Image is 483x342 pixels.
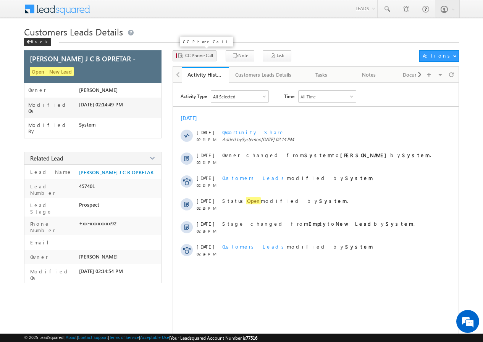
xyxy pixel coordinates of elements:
[402,152,430,158] strong: System
[79,183,95,189] span: 457401
[181,90,207,102] span: Activity Type
[226,50,254,61] button: Note
[197,229,220,233] span: 02:14 PM
[197,206,220,210] span: 02:14 PM
[222,152,431,158] span: Owner changed from to by .
[197,137,220,142] span: 02:14 PM
[79,220,116,226] span: +xx-xxxxxxxx92
[24,38,51,46] div: Back
[423,52,453,59] div: Actions
[300,94,316,99] div: All Time
[336,220,374,227] strong: New Lead
[242,136,256,142] span: System
[263,50,291,61] button: Task
[28,268,76,281] label: Modified On
[79,202,99,208] span: Prospect
[28,202,76,215] label: Lead Stage
[346,67,393,83] a: Notes
[197,152,214,158] span: [DATE]
[28,102,79,114] label: Modified On
[79,87,118,93] span: [PERSON_NAME]
[211,91,268,102] div: All Selected
[30,54,136,63] span: [PERSON_NAME] J C B OPRETAR -
[170,335,257,341] span: Your Leadsquared Account Number is
[419,50,459,62] button: Actions
[28,220,76,233] label: Phone Number
[66,335,77,340] a: About
[229,67,298,83] a: Customers Leads Details
[222,136,444,142] span: Added by on
[197,183,220,188] span: 02:14 PM
[197,175,214,181] span: [DATE]
[28,239,55,246] label: Email
[197,197,214,204] span: [DATE]
[30,154,63,162] span: Related Lead
[79,254,118,260] span: [PERSON_NAME]
[185,52,213,59] span: CC Phone Call
[28,87,46,93] label: Owner
[28,183,76,196] label: Lead Number
[182,67,229,82] li: Activity History
[345,175,373,181] strong: System
[222,129,284,135] span: Opportunity Share
[222,243,373,250] span: modified by
[109,335,139,340] a: Terms of Service
[222,243,287,250] span: Customers Leads
[24,26,123,38] span: Customers Leads Details
[28,254,48,260] label: Owner
[213,94,235,99] div: All Selected
[246,197,261,204] span: Open
[197,160,220,165] span: 02:14 PM
[340,152,390,158] strong: [PERSON_NAME]
[222,220,415,227] span: Stage changed from to by .
[197,252,220,256] span: 02:14 PM
[309,220,328,227] strong: Empty
[298,67,346,83] a: Tasks
[222,175,373,181] span: modified by
[28,122,79,134] label: Modified By
[304,152,332,158] strong: System
[319,197,347,204] strong: System
[79,169,153,175] a: [PERSON_NAME] J C B OPRETAR
[304,70,339,79] div: Tasks
[181,114,205,122] div: [DATE]
[235,70,291,79] div: Customers Leads Details
[187,71,223,78] div: Activity History
[345,243,373,250] strong: System
[28,169,72,175] label: Lead Name
[79,101,123,108] span: [DATE] 02:14:49 PM
[140,335,169,340] a: Acceptable Use
[222,175,287,181] span: Customers Leads
[79,268,123,274] span: [DATE] 02:14:54 PM
[352,70,386,79] div: Notes
[197,220,214,227] span: [DATE]
[78,335,108,340] a: Contact Support
[197,243,214,250] span: [DATE]
[393,67,440,83] a: Documents
[386,220,414,227] strong: System
[79,122,96,128] span: System
[284,90,294,102] span: Time
[261,136,294,142] span: [DATE] 02:14 PM
[246,335,257,341] span: 77516
[182,67,229,83] a: Activity History
[197,129,214,135] span: [DATE]
[24,335,257,341] span: © 2025 LeadSquared | | | | |
[183,39,230,44] p: CC Phone Call
[399,70,433,79] div: Documents
[30,67,74,76] span: Open - New Lead
[222,197,348,204] span: Status modified by .
[173,50,216,61] button: CC Phone Call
